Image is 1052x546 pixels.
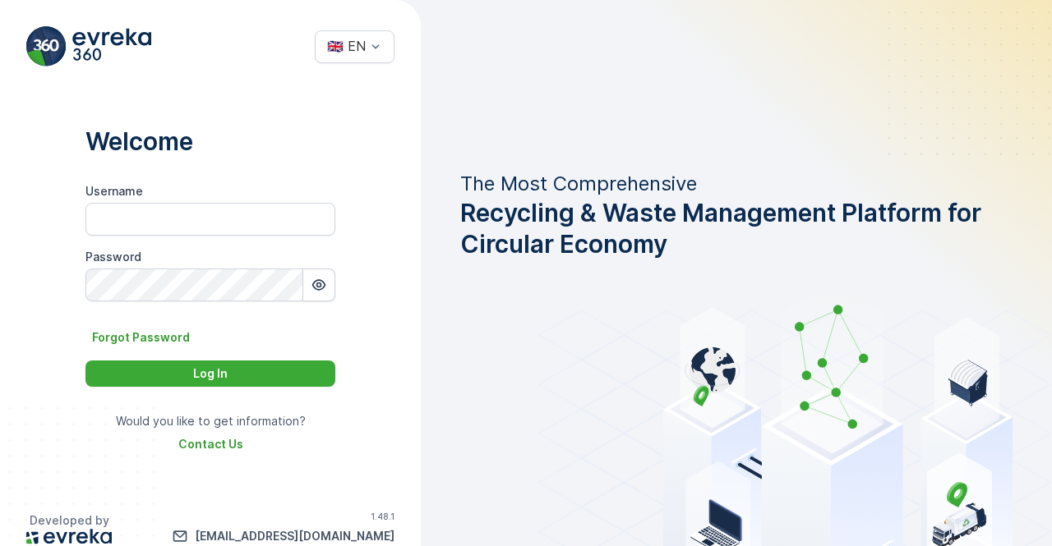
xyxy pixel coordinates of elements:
p: Forgot Password [92,329,190,346]
img: evreka_360_logo [26,26,151,67]
p: Would you like to get information? [116,413,306,429]
p: The Most Comprehensive [460,171,1013,197]
label: Username [85,184,143,198]
a: Contact Us [178,436,243,452]
a: info@evreka.co [172,528,394,544]
p: 1.48.1 [371,512,394,521]
div: 🇬🇧 EN [327,39,366,53]
span: Recycling & Waste Management Platform for Circular Economy [460,197,1013,259]
button: Forgot Password [85,328,196,347]
button: Log In [85,360,335,387]
label: Password [85,250,141,264]
p: Welcome [85,126,335,157]
p: [EMAIL_ADDRESS][DOMAIN_NAME] [195,528,394,544]
p: Log In [193,365,228,382]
